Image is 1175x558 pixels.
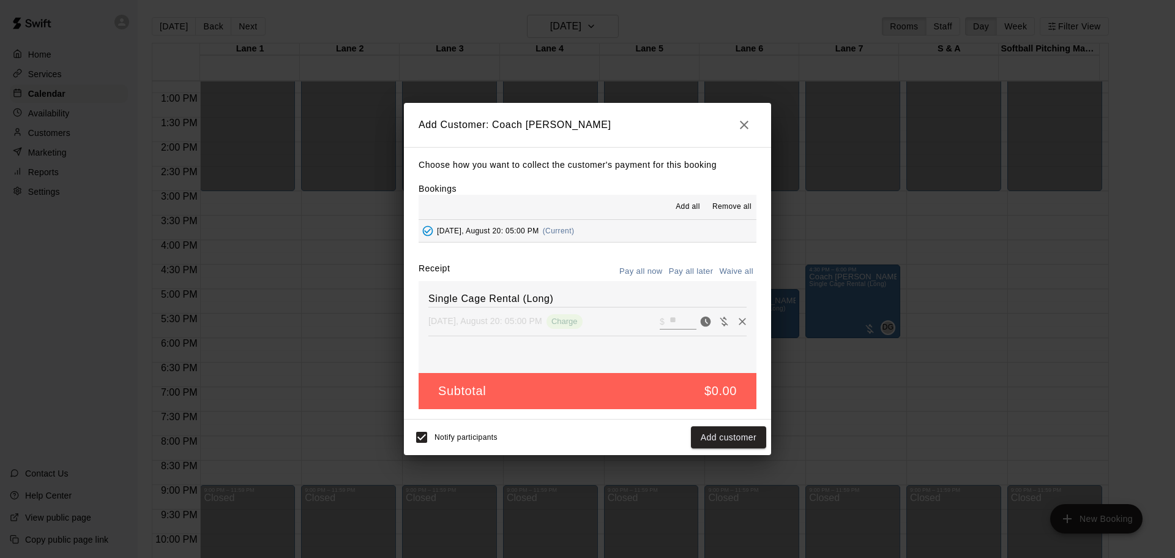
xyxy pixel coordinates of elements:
button: Add all [668,197,707,217]
button: Add customer [691,426,766,449]
h2: Add Customer: Coach [PERSON_NAME] [404,103,771,147]
p: $ [660,315,665,328]
span: Add all [676,201,700,213]
h5: $0.00 [704,383,737,399]
p: [DATE], August 20: 05:00 PM [428,315,542,327]
button: Waive all [716,262,756,281]
h5: Subtotal [438,383,486,399]
button: Pay all now [616,262,666,281]
label: Bookings [419,184,457,194]
button: Pay all later [666,262,717,281]
button: Added - Collect Payment[DATE], August 20: 05:00 PM(Current) [419,220,756,243]
span: [DATE], August 20: 05:00 PM [437,227,539,235]
button: Remove all [707,197,756,217]
span: Notify participants [435,433,498,442]
h6: Single Cage Rental (Long) [428,291,747,307]
button: Remove [733,312,752,331]
span: Waive payment [715,315,733,326]
button: Added - Collect Payment [419,222,437,240]
label: Receipt [419,262,450,281]
span: (Current) [543,227,575,235]
p: Choose how you want to collect the customer's payment for this booking [419,157,756,173]
span: Pay now [696,315,715,326]
span: Remove all [712,201,752,213]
